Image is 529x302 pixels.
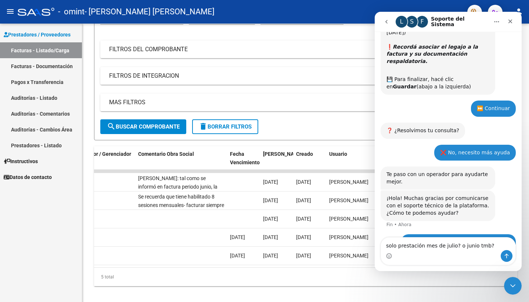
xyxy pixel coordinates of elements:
div: Aixa dice… [6,89,141,111]
div: hola, no entiendo que facturas tengo que realizar nuevamente. [26,222,141,246]
span: Usuario [329,151,347,157]
div: Aixa dice… [6,133,141,155]
div: ⏭️ Continuar [96,89,141,105]
span: [PERSON_NAME] [329,216,368,222]
mat-icon: search [107,122,116,131]
span: [DATE] [263,234,278,240]
div: Fin dice… [6,111,141,133]
mat-panel-title: FILTROS DE INTEGRACION [109,72,493,80]
div: Fin dice… [6,155,141,179]
mat-icon: menu [6,7,15,16]
button: Selector de emoji [11,241,17,247]
span: [DATE] [230,253,245,259]
span: [PERSON_NAME] [329,234,368,240]
datatable-header-cell: Usuario [326,146,385,179]
span: [DATE] [296,179,311,185]
span: Se recuerda que tiene habilitado 8 sesiones mensuales- facturar siempre lo habilitado. Y el Infor... [138,194,224,233]
span: Buscar Comprobante [107,123,180,130]
div: ❓ ¿Resolvimos tu consulta? [12,115,84,123]
datatable-header-cell: Creado [293,146,326,179]
i: Recordá asociar el legajo a la factura y su documentación respaldatoria. [12,32,103,52]
div: ❓ ¿Resolvimos tu consulta? [6,111,90,127]
span: [DATE] [263,253,278,259]
div: Aixa dice… [6,222,141,254]
button: Borrar Filtros [192,119,258,134]
span: [PERSON_NAME] [329,253,368,259]
div: ⏭️ Continuar [102,93,135,101]
span: [PERSON_NAME]: tal como se informó en factura periodo junio, la autorización del tratamiento es p... [138,175,222,248]
iframe: Intercom live chat [375,12,522,271]
span: Creado [296,151,313,157]
span: [DATE] [296,197,311,203]
button: Enviar un mensaje… [126,238,138,250]
datatable-header-cell: Fecha Confimado [260,146,293,179]
span: [DATE] [296,253,311,259]
iframe: Intercom live chat [504,277,522,295]
datatable-header-cell: Fecha Vencimiento [227,146,260,179]
span: Fecha Vencimiento [230,151,260,165]
div: 5 total [94,268,517,286]
div: Te paso con un operador para ayudarte mejor. [6,155,120,178]
textarea: Escribe un mensaje... [6,226,141,238]
div: Fin • Ahora [12,211,37,215]
span: Instructivos [4,157,38,165]
button: Buscar Comprobante [100,119,186,134]
span: [PERSON_NAME] [263,151,303,157]
div: ¡Hola! Muchas gracias por comunicarse con el soporte técnico de la plataforma. ¿Cómo te podemos a... [12,183,115,205]
span: [DATE] [296,234,311,240]
b: Guardar [18,72,42,78]
div: Te paso con un operador para ayudarte mejor. [12,159,115,173]
span: [PERSON_NAME] [329,197,368,203]
span: [DATE] [263,179,278,185]
span: [PERSON_NAME] [329,179,368,185]
mat-panel-title: MAS FILTROS [109,98,493,106]
mat-panel-title: FILTROS DEL COMPROBANTE [109,45,493,53]
div: ❌ No, necesito más ayuda [65,137,135,145]
span: [DATE] [296,216,311,222]
span: [DATE] [230,234,245,240]
span: Datos de contacto [4,173,52,181]
span: Borrar Filtros [199,123,252,130]
mat-expansion-panel-header: FILTROS DEL COMPROBANTE [100,41,511,58]
span: - omint [58,4,84,20]
mat-expansion-panel-header: MAS FILTROS [100,94,511,111]
div: ❌ No, necesito más ayuda [60,133,141,149]
div: ¡Hola! Muchas gracias por comunicarse con el soporte técnico de la plataforma. ¿Cómo te podemos a... [6,179,120,209]
span: Comentario Obra Social [138,151,194,157]
datatable-header-cell: Comentario Obra Social [135,146,227,179]
span: [DATE] [263,216,278,222]
mat-icon: delete [199,122,208,131]
span: Prestadores / Proveedores [4,31,71,39]
mat-expansion-panel-header: FILTROS DE INTEGRACION [100,67,511,85]
mat-icon: person [514,7,523,16]
span: [DATE] [263,197,278,203]
div: Fin dice… [6,179,141,222]
span: - [PERSON_NAME] [PERSON_NAME] [84,4,215,20]
div: 💾 Para finalizar, hacé clic en (abajo a la izquierda) [12,64,115,78]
